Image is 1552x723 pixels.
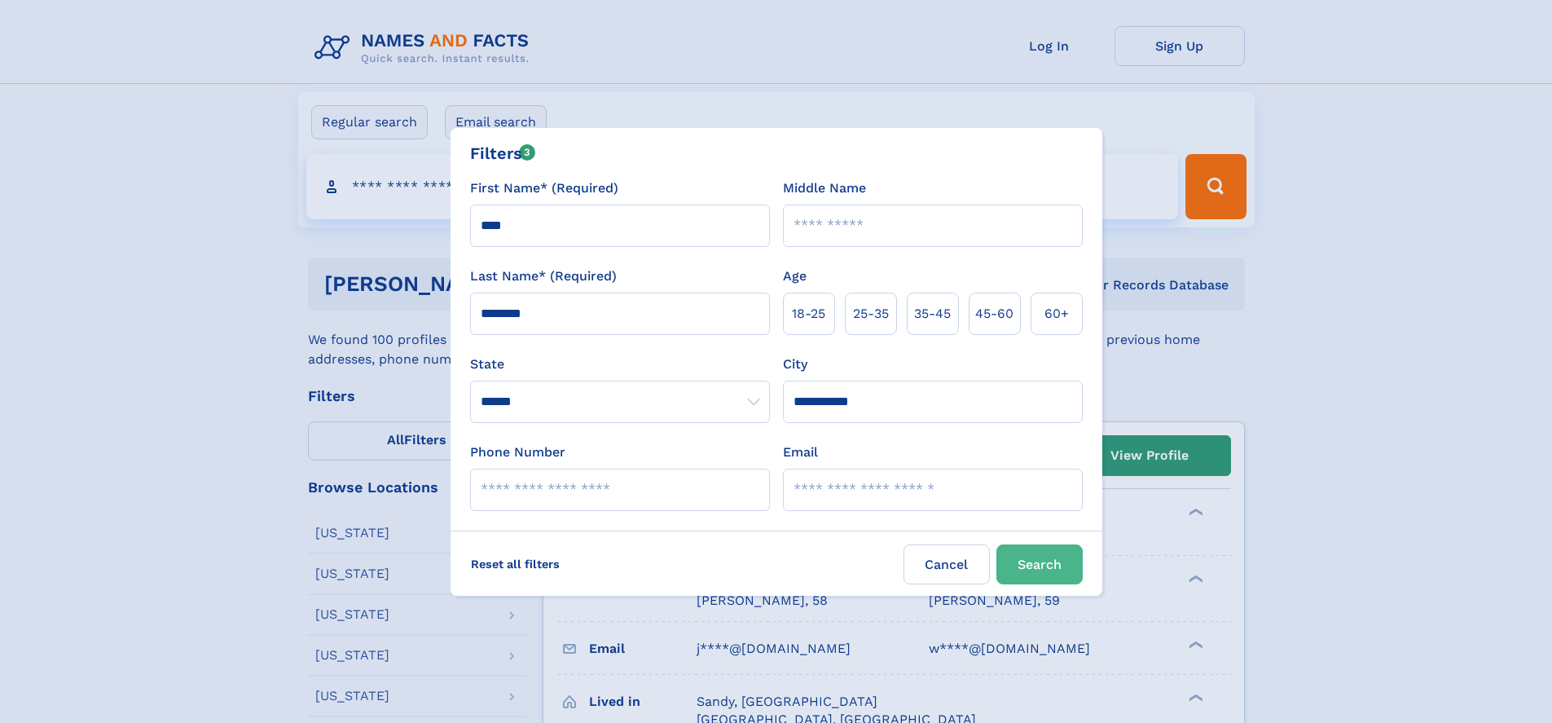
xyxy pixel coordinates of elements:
[470,443,565,462] label: Phone Number
[783,267,807,286] label: Age
[914,304,951,324] span: 35‑45
[996,544,1083,584] button: Search
[792,304,825,324] span: 18‑25
[470,267,617,286] label: Last Name* (Required)
[783,179,866,198] label: Middle Name
[470,355,770,374] label: State
[853,304,889,324] span: 25‑35
[783,355,807,374] label: City
[470,179,618,198] label: First Name* (Required)
[470,141,536,165] div: Filters
[460,544,570,584] label: Reset all filters
[1044,304,1069,324] span: 60+
[904,544,990,584] label: Cancel
[975,304,1013,324] span: 45‑60
[783,443,818,462] label: Email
